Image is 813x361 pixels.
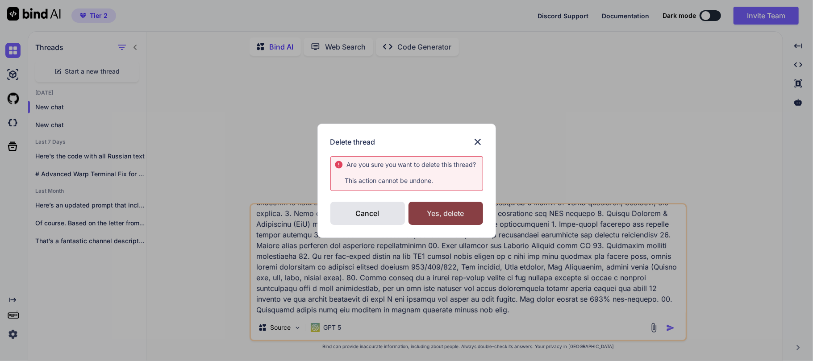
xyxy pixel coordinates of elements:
[409,202,483,225] div: Yes, delete
[330,137,375,147] h3: Delete thread
[472,137,483,147] img: close
[347,160,476,169] div: Are you sure you want to delete this ?
[330,202,405,225] div: Cancel
[334,176,483,185] p: This action cannot be undone.
[452,161,473,168] span: thread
